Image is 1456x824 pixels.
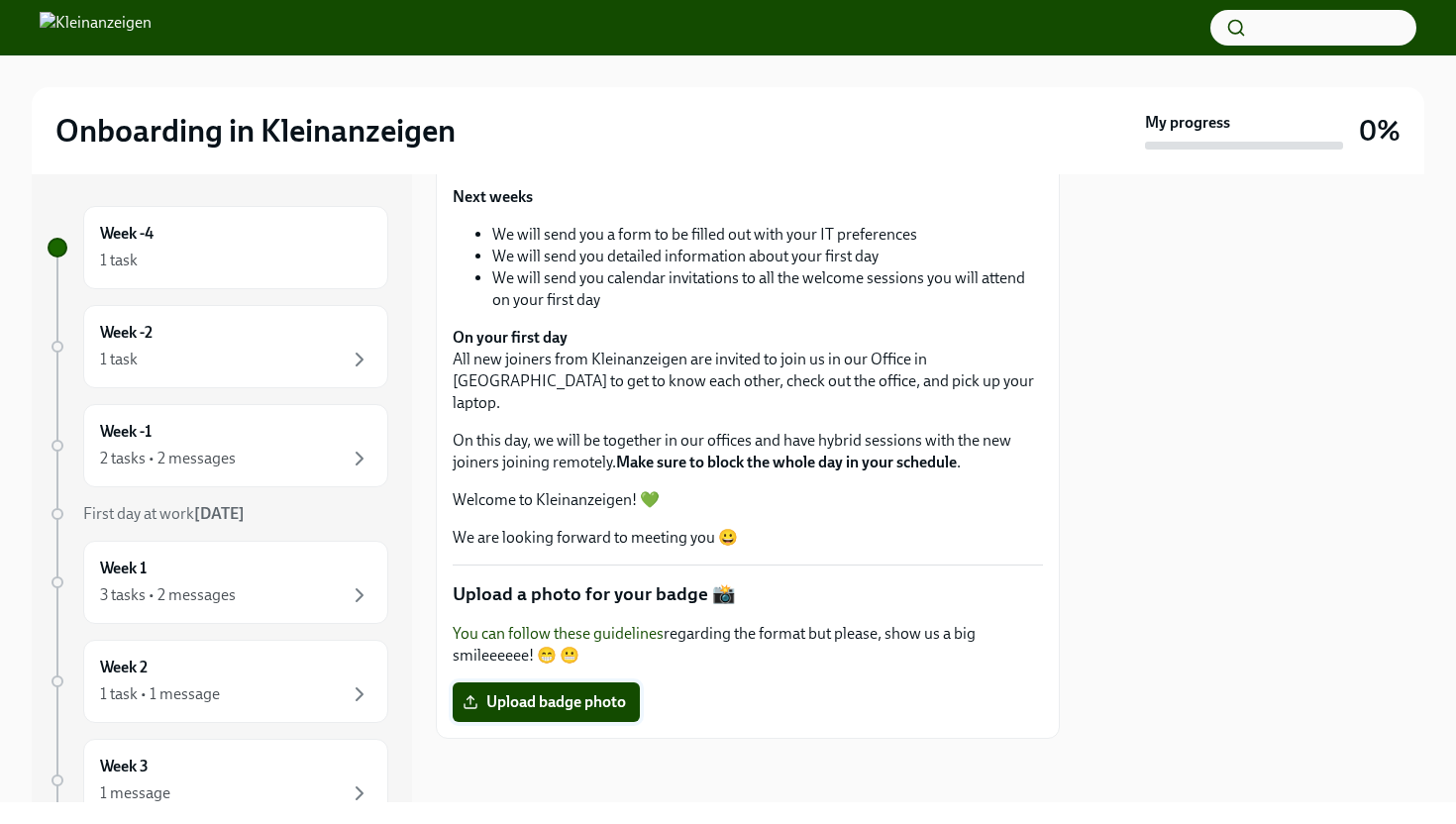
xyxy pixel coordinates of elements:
[100,683,220,705] div: 1 task • 1 message
[100,322,153,344] h6: Week -2
[55,111,456,151] h2: Onboarding in Kleinanzeigen
[48,206,388,289] a: Week -41 task
[48,739,388,822] a: Week 31 message
[453,527,1043,549] p: We are looking forward to meeting you 😀
[453,328,568,347] strong: On your first day
[100,448,236,469] div: 2 tasks • 2 messages
[453,327,1043,414] p: All new joiners from Kleinanzeigen are invited to join us in our Office in [GEOGRAPHIC_DATA] to g...
[616,453,957,471] strong: Make sure to block the whole day in your schedule
[453,430,1043,473] p: On this day, we will be together in our offices and have hybrid sessions with the new joiners joi...
[100,421,152,443] h6: Week -1
[194,504,245,523] strong: [DATE]
[453,682,640,722] label: Upload badge photo
[40,12,152,44] img: Kleinanzeigen
[492,267,1043,311] li: We will send you calendar invitations to all the welcome sessions you will attend on your first day
[100,558,147,579] h6: Week 1
[48,541,388,624] a: Week 13 tasks • 2 messages
[492,246,1043,267] li: We will send you detailed information about your first day
[48,640,388,723] a: Week 21 task • 1 message
[100,657,148,678] h6: Week 2
[492,224,1043,246] li: We will send you a form to be filled out with your IT preferences
[100,584,236,606] div: 3 tasks • 2 messages
[100,250,138,271] div: 1 task
[100,349,138,370] div: 1 task
[467,692,626,712] span: Upload badge photo
[48,404,388,487] a: Week -12 tasks • 2 messages
[453,581,1043,607] p: Upload a photo for your badge 📸
[453,624,664,643] a: You can follow these guidelines
[48,503,388,525] a: First day at work[DATE]
[100,782,170,804] div: 1 message
[453,489,1043,511] p: Welcome to Kleinanzeigen! 💚
[1359,113,1401,149] h3: 0%
[100,223,154,245] h6: Week -4
[100,756,149,777] h6: Week 3
[1145,112,1230,134] strong: My progress
[453,623,1043,667] p: regarding the format but please, show us a big smileeeeee! 😁 😬
[48,305,388,388] a: Week -21 task
[83,504,245,523] span: First day at work
[453,187,533,206] strong: Next weeks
